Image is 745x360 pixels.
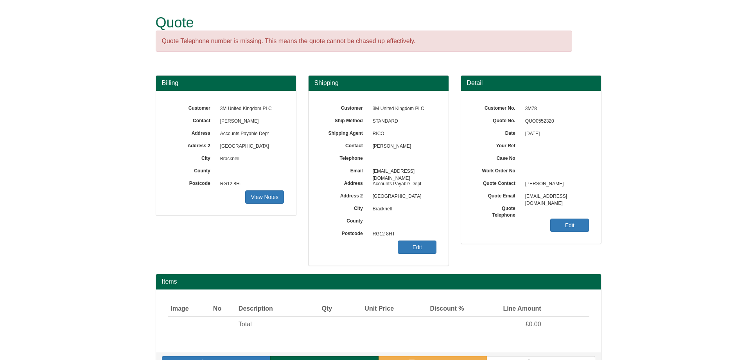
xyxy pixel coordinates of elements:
h3: Billing [162,80,290,87]
h1: Quote [156,15,572,31]
span: STANDARD [369,115,437,128]
span: 3M United Kingdom PLC [216,103,284,115]
a: Edit [398,241,436,254]
h3: Detail [467,80,595,87]
label: Work Order No [473,165,521,174]
span: Bracknell [369,203,437,215]
label: Customer [168,103,216,112]
label: Address 2 [320,190,369,199]
a: View Notes [245,190,284,204]
span: QUO0552320 [521,115,589,128]
h3: Shipping [314,80,443,87]
label: Quote Telephone [473,203,521,219]
label: Address [168,128,216,137]
span: 3M78 [521,103,589,115]
label: Address [320,178,369,187]
th: No [210,301,235,317]
div: Quote Telephone number is missing. This means the quote cannot be chased up effectively. [156,31,572,52]
label: Quote Email [473,190,521,199]
label: Postcode [168,178,216,187]
span: [DATE] [521,128,589,140]
th: Unit Price [335,301,397,317]
th: Discount % [397,301,467,317]
span: [GEOGRAPHIC_DATA] [369,190,437,203]
a: Edit [550,219,589,232]
span: RICO [369,128,437,140]
label: Contact [320,140,369,149]
label: County [168,165,216,174]
span: [PERSON_NAME] [216,115,284,128]
label: Contact [168,115,216,124]
label: Postcode [320,228,369,237]
span: [PERSON_NAME] [521,178,589,190]
span: [EMAIL_ADDRESS][DOMAIN_NAME] [369,165,437,178]
h2: Items [162,278,595,285]
span: £0.00 [526,321,541,327]
span: 3M United Kingdom PLC [369,103,437,115]
span: Bracknell [216,153,284,165]
label: Ship Method [320,115,369,124]
label: Customer No. [473,103,521,112]
label: Quote No. [473,115,521,124]
label: Shipping Agent [320,128,369,137]
label: Telephone [320,153,369,162]
label: City [168,153,216,162]
th: Line Amount [467,301,544,317]
label: City [320,203,369,212]
label: Email [320,165,369,174]
span: RG12 8HT [216,178,284,190]
span: Accounts Payable Dept [216,128,284,140]
span: [EMAIL_ADDRESS][DOMAIN_NAME] [521,190,589,203]
th: Image [168,301,210,317]
label: Customer [320,103,369,112]
span: [PERSON_NAME] [369,140,437,153]
label: County [320,215,369,224]
span: RG12 8HT [369,228,437,241]
label: Date [473,128,521,137]
td: Total [235,317,306,332]
th: Qty [306,301,335,317]
label: Case No [473,153,521,162]
label: Address 2 [168,140,216,149]
span: Accounts Payable Dept [369,178,437,190]
label: Your Ref [473,140,521,149]
span: [GEOGRAPHIC_DATA] [216,140,284,153]
label: Quote Contact [473,178,521,187]
th: Description [235,301,306,317]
